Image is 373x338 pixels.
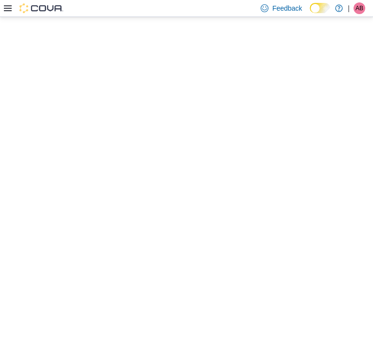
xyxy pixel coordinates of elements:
[310,3,330,13] input: Dark Mode
[19,3,63,13] img: Cova
[348,2,350,14] p: |
[272,3,302,13] span: Feedback
[354,2,365,14] div: Angela Brown
[355,2,363,14] span: AB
